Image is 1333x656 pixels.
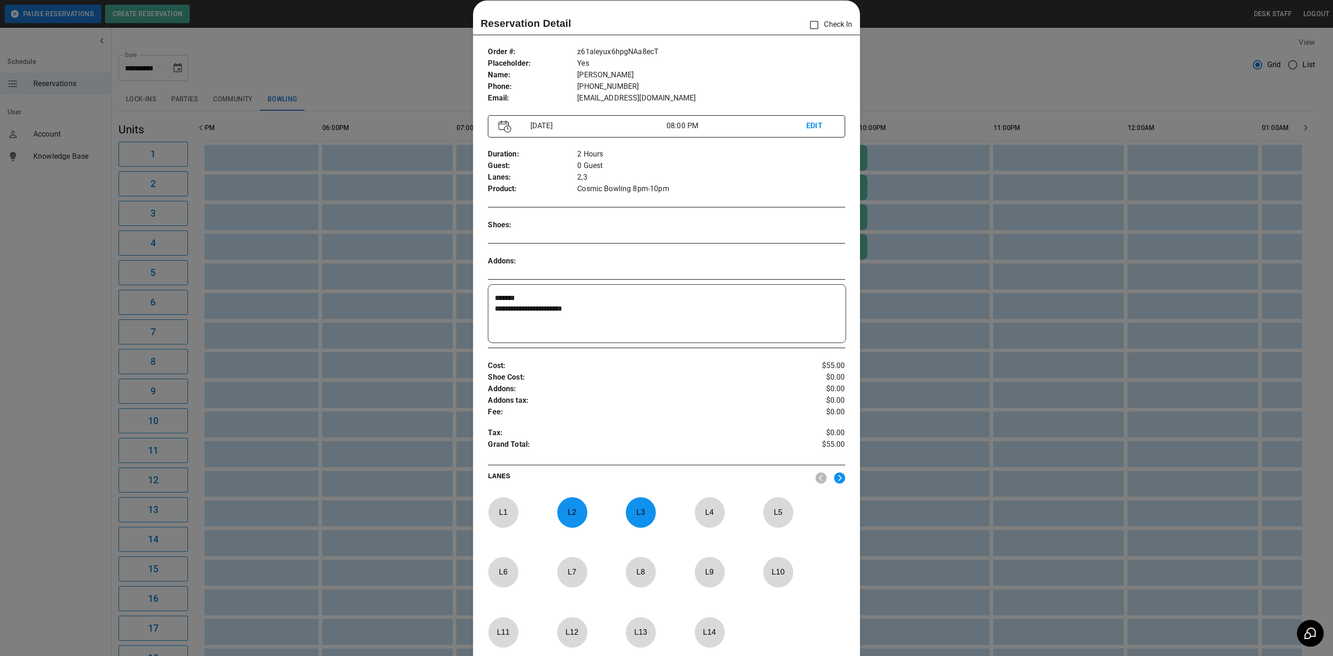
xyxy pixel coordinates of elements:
p: 0 Guest [577,160,845,172]
p: L 5 [763,501,793,523]
p: L 2 [557,501,587,523]
p: L 4 [694,501,725,523]
p: Addons : [488,383,785,395]
p: [EMAIL_ADDRESS][DOMAIN_NAME] [577,93,845,104]
p: L 3 [625,501,656,523]
p: [PHONE_NUMBER] [577,81,845,93]
img: right.svg [834,472,845,484]
p: $0.00 [785,372,845,383]
p: L 11 [488,621,518,643]
p: EDIT [806,120,834,132]
p: Check In [804,15,852,35]
p: Order # : [488,46,577,58]
p: Reservation Detail [480,16,571,31]
p: $55.00 [785,439,845,453]
img: Vector [498,120,511,133]
p: Shoes : [488,219,577,231]
p: L 7 [557,561,587,583]
p: $0.00 [785,383,845,395]
p: L 10 [763,561,793,583]
p: Phone : [488,81,577,93]
p: Cost : [488,360,785,372]
p: Cosmic Bowling 8pm-10pm [577,183,845,195]
p: Tax : [488,427,785,439]
p: [PERSON_NAME] [577,69,845,81]
p: Fee : [488,406,785,418]
p: $0.00 [785,395,845,406]
p: $0.00 [785,406,845,418]
p: Yes [577,58,845,69]
p: 08:00 PM [666,120,806,131]
p: L 12 [557,621,587,643]
p: Placeholder : [488,58,577,69]
p: Addons : [488,256,577,267]
p: z61aleyux6hpgNAa8ecT [577,46,845,58]
p: LANES [488,471,808,484]
p: [DATE] [527,120,666,131]
p: Duration : [488,149,577,160]
p: Shoe Cost : [488,372,785,383]
p: L 8 [625,561,656,583]
p: Guest : [488,160,577,172]
img: nav_left.svg [816,472,827,484]
p: 2,3 [577,172,845,183]
p: Name : [488,69,577,81]
p: 2 Hours [577,149,845,160]
p: Product : [488,183,577,195]
p: $55.00 [785,360,845,372]
p: Addons tax : [488,395,785,406]
p: Lanes : [488,172,577,183]
p: L 14 [694,621,725,643]
p: $0.00 [785,427,845,439]
p: L 9 [694,561,725,583]
p: Grand Total : [488,439,785,453]
p: L 13 [625,621,656,643]
p: L 6 [488,561,518,583]
p: Email : [488,93,577,104]
p: L 1 [488,501,518,523]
